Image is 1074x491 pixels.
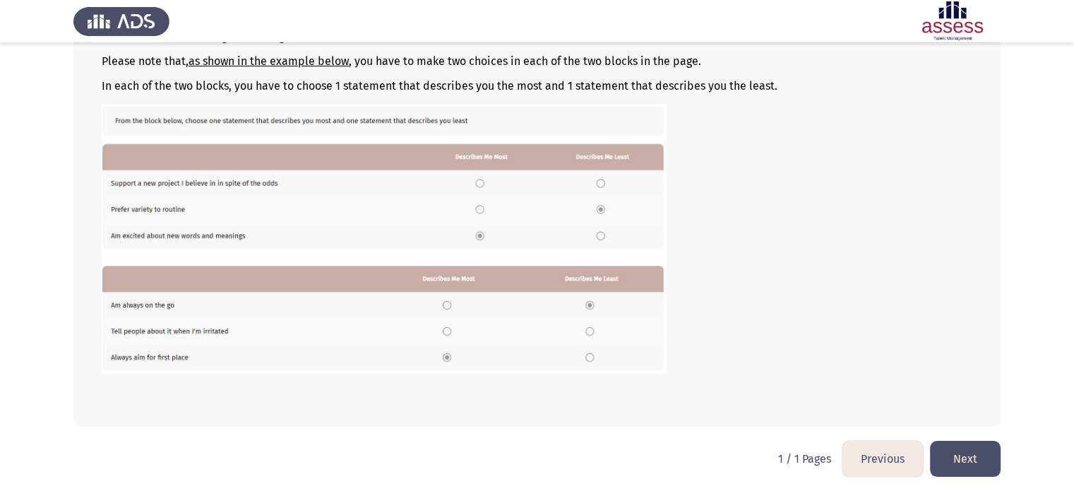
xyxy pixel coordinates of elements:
p: 1 / 1 Pages [778,452,831,466]
img: Assess Talent Management logo [73,1,169,41]
p: Please note that, , you have to make two choices in each of the two blocks in the page. [102,54,972,68]
button: load previous page [842,441,923,477]
p: In each of the two blocks, you have to choose 1 statement that describes you the most and 1 state... [102,79,972,93]
img: QURTIE9DTSBFTi5qcGcxNjM2MDE0NDQzNTMw.jpg [102,104,667,373]
img: Assessment logo of Development Assessment R1 (EN/AR) [905,1,1001,41]
button: load next page [930,441,1001,477]
u: as shown in the example below [189,54,349,68]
